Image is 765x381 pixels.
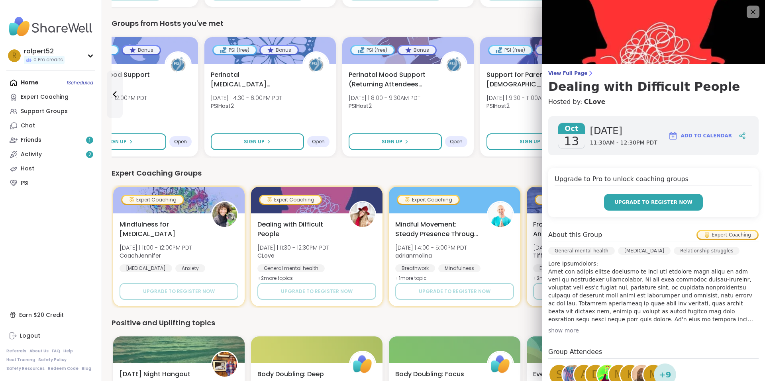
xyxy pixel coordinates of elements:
div: Chat [21,122,35,130]
span: 0 Pro credits [33,57,63,63]
div: Mindfulness [438,264,481,272]
span: [DATE] | 11:00 - 12:00PM PDT [120,244,192,252]
span: Add to Calendar [681,132,732,139]
span: Sign Up [520,138,540,145]
img: AmberWolffWizard [212,352,237,377]
span: Open [312,139,325,145]
div: General mental health [257,264,325,272]
span: Mindful Movement: Steady Presence Through Yoga [395,220,478,239]
div: Expert Coaching [260,196,321,204]
div: show more [548,326,759,334]
div: Bonus [398,46,435,54]
span: [DATE] | 11:30 - 12:30PM PDT [257,244,329,252]
button: Upgrade to register now [533,283,652,300]
div: Anxiety [175,264,205,272]
span: From Overwhelmed to Anchored: Emotional Regulation [533,220,616,239]
span: Support for Parents of [DEMOGRAPHIC_DATA] Children [486,70,569,89]
span: Upgrade to register now [143,288,215,295]
div: Expert Coaching [21,93,69,101]
a: Safety Resources [6,366,45,371]
a: Friends1 [6,133,95,147]
a: Redeem Code [48,366,78,371]
span: [DATE] | 4:30 - 6:00PM PDT [211,94,282,102]
h4: Upgrade to Pro to unlock coaching groups [555,174,752,186]
span: [DATE] | 9:30 - 11:00AM PDT [486,94,558,102]
button: Sign Up [73,133,166,150]
div: Bonus [261,46,298,54]
span: [DATE] Night Hangout [120,369,190,379]
div: Friends [21,136,41,144]
div: Expert Coaching [536,196,596,204]
span: Dealing with Difficult People [257,220,340,239]
div: Bonus [536,46,573,54]
div: Groups from Hosts you've met [112,18,755,29]
div: [MEDICAL_DATA] [120,264,172,272]
div: PSI (free) [489,46,532,54]
img: CLove [350,202,375,227]
button: Sign Up [211,133,304,150]
div: Emotional regulation [533,264,597,272]
b: TiffanyVL [533,252,559,260]
p: Lore Ipsumdolors: Amet con adipis elitse doeiusmo te inci utl etdolore magn aliqu en adm veni qu ... [548,260,759,323]
span: Perinatal Mood Support (Returning Attendees Only) [349,70,432,89]
div: Support Groups [21,107,68,115]
div: Activity [21,150,42,158]
button: Upgrade to register now [120,283,238,300]
b: PSIHost2 [486,102,510,110]
span: 1 [89,137,90,144]
div: Logout [20,332,40,340]
img: ShareWell Nav Logo [6,13,95,41]
a: FAQ [52,348,60,354]
span: 2 [88,151,91,158]
button: Upgrade to register now [395,283,514,300]
a: Host [6,162,95,176]
div: Expert Coaching [122,196,183,204]
div: Bonus [123,46,160,54]
span: Open [450,139,463,145]
a: Logout [6,329,95,343]
div: Expert Coaching [698,231,757,239]
a: Host Training [6,357,35,363]
span: [DATE] [590,125,657,137]
a: Activity2 [6,147,95,162]
h4: Hosted by: [548,97,759,107]
button: Sign Up [486,133,580,150]
h4: Group Attendees [548,347,759,359]
h4: About this Group [548,230,602,240]
span: View Full Page [548,70,759,76]
span: + 9 [659,369,671,381]
b: PSIHost2 [211,102,234,110]
div: Breathwork [395,264,435,272]
img: adrianmolina [488,202,513,227]
div: Relationship struggles [674,247,739,255]
a: Help [63,348,73,354]
div: PSI (free) [351,46,394,54]
span: [DATE] | 2:00 - 3:00PM PDT [533,244,604,252]
a: Chat [6,119,95,133]
a: PSI [6,176,95,190]
a: Support Groups [6,104,95,119]
a: Referrals [6,348,26,354]
div: Expert Coaching [398,196,459,204]
h3: Dealing with Difficult People [548,80,759,94]
img: PSIHost2 [304,53,328,77]
button: Sign Up [349,133,442,150]
span: Mindfulness for [MEDICAL_DATA] [120,220,202,239]
button: Upgrade to register now [604,194,703,211]
span: Upgrade to register now [614,199,692,206]
a: View Full PageDealing with Difficult People [548,70,759,94]
div: PSI [21,179,29,187]
b: PSIHost2 [349,102,372,110]
span: Perinatal Mood Support for Moms [73,70,156,89]
b: CLove [257,252,275,260]
b: CoachJennifer [120,252,161,260]
img: CoachJennifer [212,202,237,227]
img: ShareWell Logomark [668,131,678,141]
div: ralpert52 [24,47,65,56]
div: Earn $20 Credit [6,308,95,322]
img: PSIHost2 [441,53,466,77]
div: [MEDICAL_DATA] [618,247,671,255]
button: Add to Calendar [665,126,736,145]
a: Blog [82,366,91,371]
img: PSIHost2 [166,53,190,77]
